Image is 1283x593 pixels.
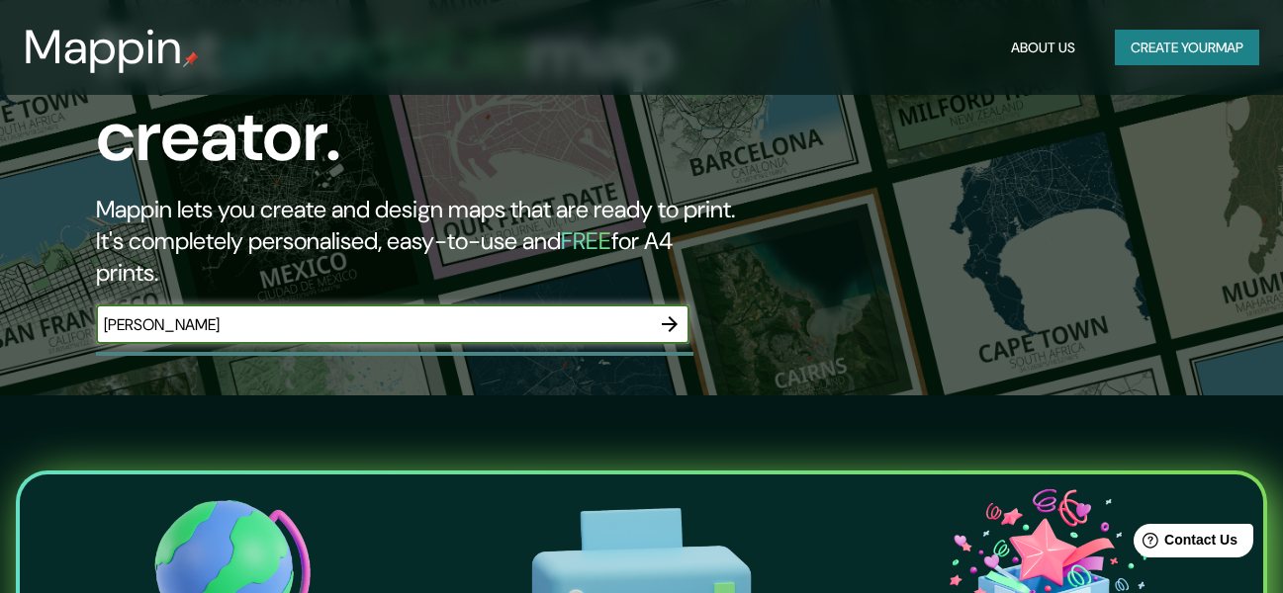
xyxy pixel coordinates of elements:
[96,313,650,336] input: Choose your favourite place
[561,225,611,256] h5: FREE
[96,194,738,289] h2: Mappin lets you create and design maps that are ready to print. It's completely personalised, eas...
[1107,516,1261,571] iframe: Help widget launcher
[183,51,199,67] img: mappin-pin
[1003,30,1083,66] button: About Us
[24,20,183,75] h3: Mappin
[1115,30,1259,66] button: Create yourmap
